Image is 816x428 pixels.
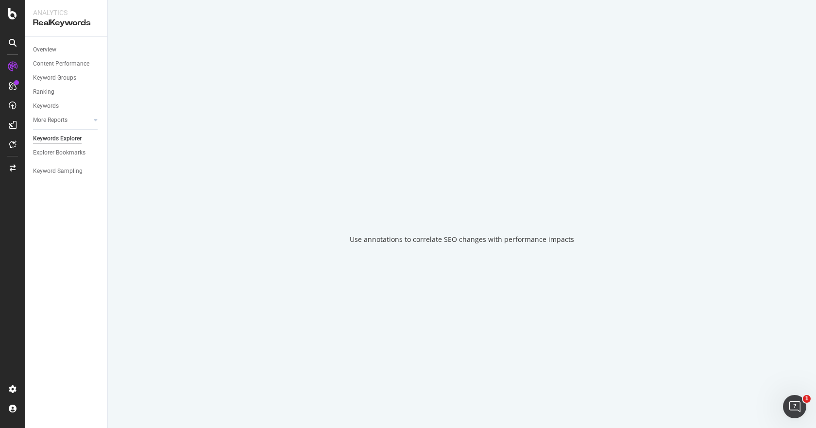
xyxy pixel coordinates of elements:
[350,235,574,244] div: Use annotations to correlate SEO changes with performance impacts
[33,134,101,144] a: Keywords Explorer
[33,87,54,97] div: Ranking
[33,101,59,111] div: Keywords
[33,73,76,83] div: Keyword Groups
[33,148,85,158] div: Explorer Bookmarks
[33,166,101,176] a: Keyword Sampling
[33,115,68,125] div: More Reports
[33,59,101,69] a: Content Performance
[33,134,82,144] div: Keywords Explorer
[33,73,101,83] a: Keyword Groups
[33,166,83,176] div: Keyword Sampling
[33,45,101,55] a: Overview
[33,59,89,69] div: Content Performance
[33,148,101,158] a: Explorer Bookmarks
[33,17,100,29] div: RealKeywords
[783,395,806,418] iframe: Intercom live chat
[33,101,101,111] a: Keywords
[33,115,91,125] a: More Reports
[803,395,811,403] span: 1
[33,45,56,55] div: Overview
[427,184,497,219] div: animation
[33,8,100,17] div: Analytics
[33,87,101,97] a: Ranking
